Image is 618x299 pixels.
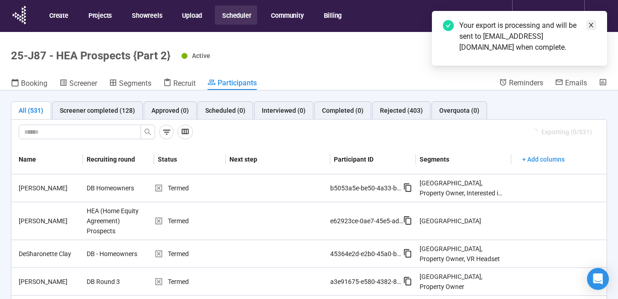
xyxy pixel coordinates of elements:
span: Emails [565,79,587,87]
div: Termed [154,277,226,287]
div: Opinions Link [522,7,572,25]
div: Open Intercom Messenger [587,268,609,290]
a: Segments [109,78,151,90]
span: Exporting (0/531) [541,127,592,137]
span: check-circle [443,20,454,31]
button: Billing [317,5,348,25]
div: Your export is processing and will be sent to [EMAIL_ADDRESS][DOMAIN_NAME] when complete. [459,20,596,53]
span: close [588,22,594,28]
span: Active [192,52,210,59]
a: Participants [208,78,257,90]
div: Overquota (0) [439,105,479,115]
span: Recruit [173,79,196,88]
a: Recruit [163,78,196,90]
span: Booking [21,79,47,88]
div: Rejected (403) [380,105,423,115]
div: b5053a5e-be50-4a33-bb82-7bb80913d004 [330,183,403,193]
th: Participant ID [330,145,416,174]
div: [GEOGRAPHIC_DATA], Property Owner [420,272,504,292]
button: Showreels [125,5,168,25]
div: Completed (0) [322,105,364,115]
button: Projects [81,5,118,25]
a: Screener [59,78,97,90]
div: Approved (0) [151,105,189,115]
div: Termed [154,183,226,193]
div: e62923ce-0ae7-45e5-ad80-501c55a67be8 [330,216,403,226]
th: Next step [226,145,331,174]
a: Emails [555,78,587,89]
th: Status [154,145,226,174]
div: DB - Homeowners [83,245,151,262]
div: [GEOGRAPHIC_DATA], Property Owner, VR Headset [420,244,504,264]
div: HEA (Home Equity Agreement) Prospects [83,202,151,240]
span: loading [530,128,539,136]
span: Screener [69,79,97,88]
span: Segments [119,79,151,88]
div: 45364e2d-e2b0-45a0-b031-20c4f1814cea [330,249,403,259]
button: Scheduler [215,5,257,25]
th: Segments [416,145,511,174]
div: DB Homeowners [83,179,151,197]
div: All (531) [19,105,43,115]
h1: 25-J87 - HEA Prospects {Part 2} [11,49,171,62]
div: Termed [154,216,226,226]
div: Scheduled (0) [205,105,245,115]
div: [PERSON_NAME] [15,216,83,226]
a: Booking [11,78,47,90]
th: Name [11,145,83,174]
button: search [140,125,155,139]
div: DB Round 3 [83,273,151,290]
div: Screener completed (128) [60,105,135,115]
div: Interviewed (0) [262,105,306,115]
span: Reminders [509,79,543,87]
span: search [144,128,151,136]
span: + Add columns [522,154,565,164]
div: [GEOGRAPHIC_DATA], Property Owner, Interested in HEA, Q4a Consent, Q4b - Continue, Decision Maker... [420,178,504,198]
button: Community [264,5,310,25]
div: DeSharonette Clay [15,249,83,259]
button: Create [42,5,75,25]
div: [PERSON_NAME] [15,277,83,287]
div: [PERSON_NAME] [15,183,83,193]
div: Termed [154,249,226,259]
span: Participants [218,79,257,87]
div: [GEOGRAPHIC_DATA] [420,216,481,226]
button: Upload [175,5,208,25]
th: Recruiting round [83,145,155,174]
button: Exporting (0/531) [524,125,599,139]
div: a3e91675-e580-4382-8099-5d6eff121e31 [330,277,403,287]
button: + Add columns [515,152,572,167]
a: Reminders [499,78,543,89]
